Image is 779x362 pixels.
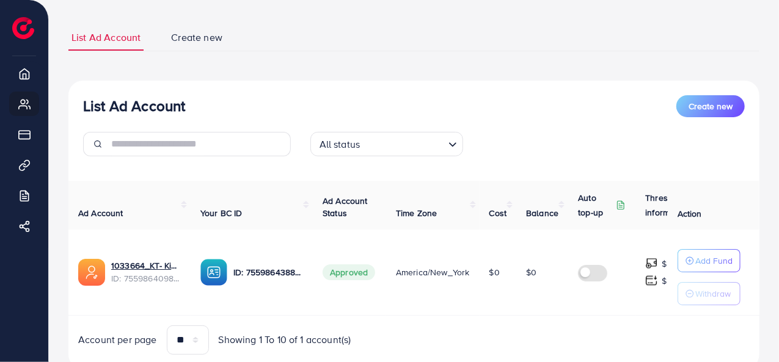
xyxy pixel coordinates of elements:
[727,307,770,353] iframe: Chat
[695,286,731,301] p: Withdraw
[219,333,351,347] span: Showing 1 To 10 of 1 account(s)
[645,274,658,287] img: top-up amount
[310,132,463,156] div: Search for option
[526,207,558,219] span: Balance
[12,17,34,39] img: logo
[678,249,741,272] button: Add Fund
[111,272,181,284] span: ID: 7559864098408644626
[83,97,185,115] h3: List Ad Account
[578,190,613,220] p: Auto top-up
[676,95,745,117] button: Create new
[489,266,500,278] span: $0
[200,207,243,219] span: Your BC ID
[171,31,222,45] span: Create new
[78,333,157,347] span: Account per page
[364,133,443,153] input: Search for option
[662,256,677,271] p: $ ---
[323,195,368,219] span: Ad Account Status
[678,207,702,219] span: Action
[71,31,141,45] span: List Ad Account
[695,253,733,268] p: Add Fund
[678,282,741,305] button: Withdraw
[78,207,123,219] span: Ad Account
[396,266,470,278] span: America/New_York
[645,190,705,220] p: Threshold information
[111,259,181,272] a: 1033664_KT- Kin Treasures_1760168239079
[317,136,363,153] span: All status
[78,259,105,286] img: ic-ads-acc.e4c84228.svg
[111,259,181,284] div: <span class='underline'>1033664_KT- Kin Treasures_1760168239079</span></br>7559864098408644626
[662,273,677,288] p: $ ---
[689,100,733,112] span: Create new
[323,264,375,280] span: Approved
[526,266,536,278] span: $0
[645,257,658,270] img: top-up amount
[489,207,507,219] span: Cost
[233,265,303,280] p: ID: 7559864388467916807
[396,207,437,219] span: Time Zone
[200,259,227,286] img: ic-ba-acc.ded83a64.svg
